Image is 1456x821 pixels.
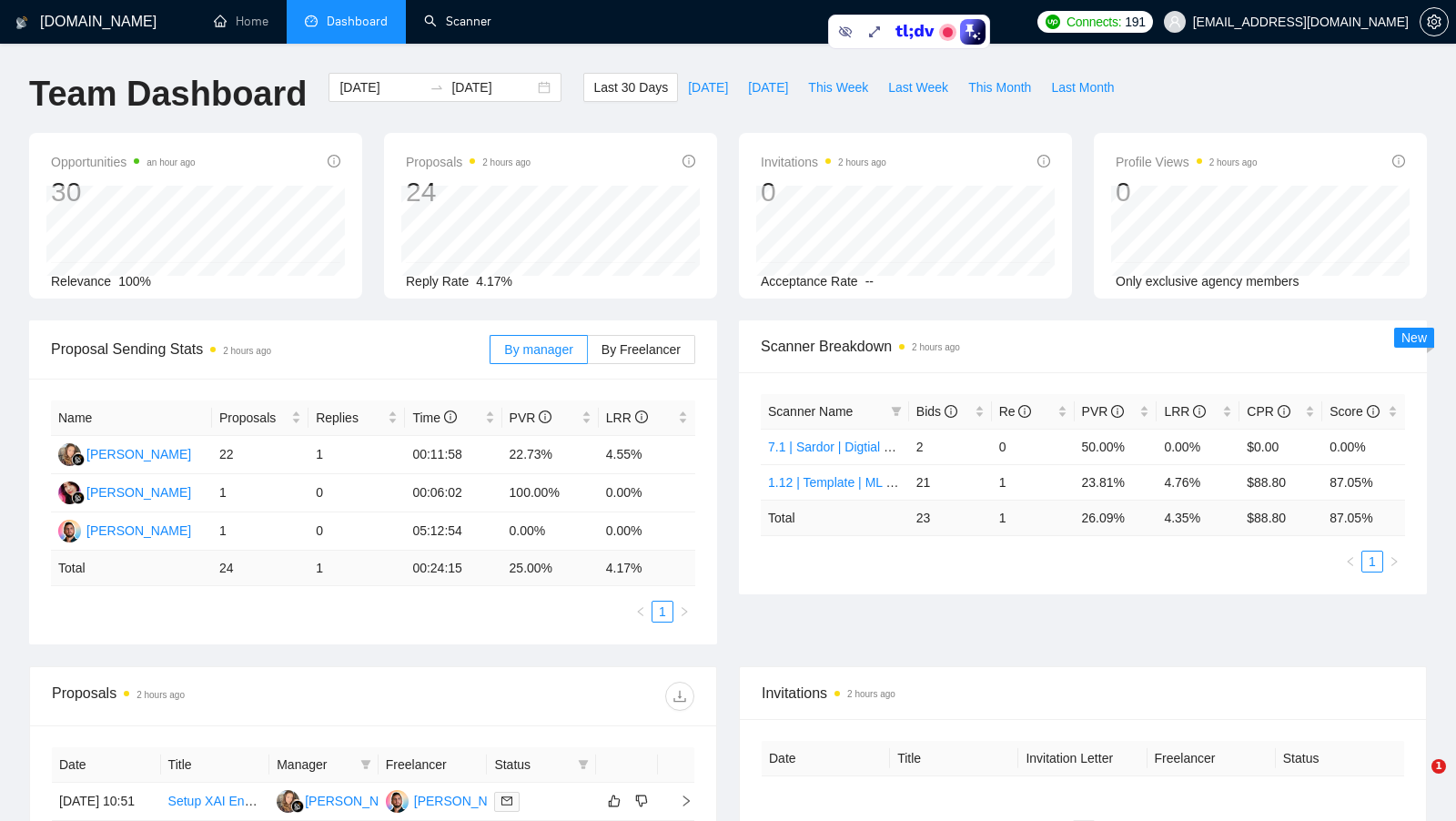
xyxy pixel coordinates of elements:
td: 0.00% [502,512,599,551]
span: info-circle [328,155,340,167]
button: right [673,601,695,623]
time: 2 hours ago [1209,157,1258,167]
span: setting [1421,15,1448,29]
input: Start date [339,77,422,97]
a: NK[PERSON_NAME] [58,446,191,461]
span: info-circle [1278,405,1290,418]
td: $ 88.80 [1239,500,1322,535]
span: Proposal Sending Stats [51,338,490,360]
span: CPR [1247,404,1289,419]
a: searchScanner [424,14,491,29]
th: Title [161,747,270,783]
button: Last Week [878,73,958,102]
td: 1 [992,500,1075,535]
td: 22 [212,436,308,474]
button: like [603,790,625,812]
time: 2 hours ago [847,689,895,699]
td: 1 [212,512,308,551]
td: 00:24:15 [405,551,501,586]
li: 1 [652,601,673,623]
img: gigradar-bm.png [291,800,304,813]
a: 1 [1362,552,1382,572]
div: [PERSON_NAME] [305,791,409,811]
span: Opportunities [51,151,196,173]
td: 4.17 % [599,551,695,586]
a: NK[PERSON_NAME] [58,484,191,499]
div: [PERSON_NAME] [86,444,191,464]
td: 23.81% [1075,464,1158,500]
time: 2 hours ago [482,157,531,167]
span: info-circle [1018,405,1031,418]
span: left [1345,556,1356,567]
span: info-circle [635,410,648,423]
span: 191 [1125,12,1145,32]
span: [DATE] [688,77,728,97]
td: $0.00 [1239,429,1322,464]
span: dashboard [305,15,318,27]
div: 24 [406,175,531,209]
span: By Freelancer [602,342,681,357]
span: info-circle [1111,405,1124,418]
td: Total [761,500,909,535]
span: LRR [1164,404,1206,419]
a: 1.12 | Template | ML & AI | Worldwide [768,475,979,490]
td: 50.00% [1075,429,1158,464]
td: $88.80 [1239,464,1322,500]
span: Only exclusive agency members [1116,274,1299,289]
time: 2 hours ago [136,690,185,700]
th: Date [762,741,890,776]
a: 7.1 | Sardor | Digtial Marketing PPC | Worldwide [768,440,1039,454]
span: filter [578,759,589,770]
span: Invitations [762,682,1404,704]
img: logo [15,8,28,37]
span: -- [865,274,874,289]
span: like [608,794,621,808]
td: 0 [308,474,405,512]
td: 4.76% [1157,464,1239,500]
span: filter [891,406,902,417]
li: Next Page [673,601,695,623]
td: 100.00% [502,474,599,512]
span: Re [999,404,1032,419]
button: Last Month [1041,73,1124,102]
img: NK [277,790,299,813]
th: Name [51,400,212,436]
span: info-circle [1392,155,1405,167]
button: [DATE] [738,73,798,102]
span: This Week [808,77,868,97]
span: Dashboard [327,14,388,29]
td: 05:12:54 [405,512,501,551]
td: 87.05 % [1322,500,1405,535]
td: 1 [308,436,405,474]
span: info-circle [1193,405,1206,418]
div: 0 [761,175,886,209]
td: Total [51,551,212,586]
td: 22.73% [502,436,599,474]
span: mail [501,796,512,806]
img: gigradar-bm.png [72,492,85,504]
span: right [665,795,693,807]
time: 2 hours ago [912,342,960,352]
th: Manager [269,747,379,783]
button: This Week [798,73,878,102]
span: Time [412,410,456,425]
button: This Month [958,73,1041,102]
div: 0 [1116,175,1258,209]
td: 25.00 % [502,551,599,586]
a: setting [1420,15,1449,29]
td: 0.00% [1157,429,1239,464]
button: left [1340,551,1361,573]
span: Relevance [51,274,111,289]
span: filter [357,751,375,778]
td: 0.00% [599,512,695,551]
td: 26.09 % [1075,500,1158,535]
span: New [1401,330,1427,345]
span: Reply Rate [406,274,469,289]
th: Status [1276,741,1404,776]
td: Setup XAI Environment and Evaluate Object Detection using YOLOX [161,783,270,821]
span: info-circle [1367,405,1380,418]
span: Scanner Breakdown [761,335,1405,358]
li: 1 [1361,551,1383,573]
span: Last Week [888,77,948,97]
span: info-circle [945,405,957,418]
